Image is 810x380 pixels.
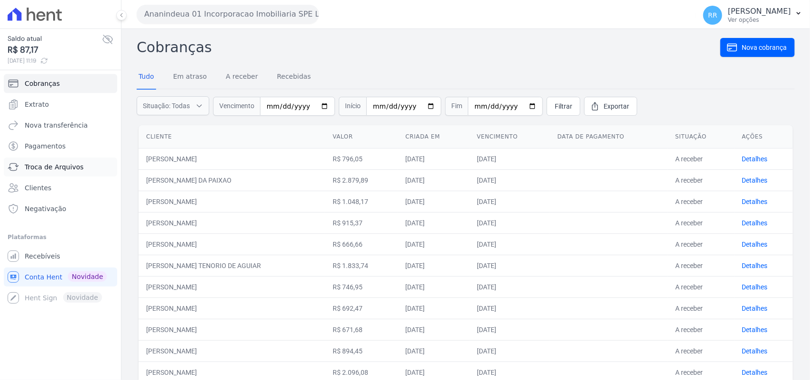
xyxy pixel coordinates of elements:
td: [DATE] [469,169,550,191]
span: Nova cobrança [742,43,787,52]
th: Data de pagamento [550,125,668,148]
td: [DATE] [469,276,550,297]
td: R$ 2.879,89 [325,169,398,191]
td: A receber [668,191,734,212]
span: Recebíveis [25,251,60,261]
td: R$ 666,66 [325,233,398,255]
td: [DATE] [398,255,469,276]
th: Ações [735,125,793,148]
th: Cliente [139,125,325,148]
td: [DATE] [398,340,469,361]
span: RR [708,12,717,19]
td: [PERSON_NAME] [139,340,325,361]
span: Nova transferência [25,120,88,130]
th: Valor [325,125,398,148]
a: Cobranças [4,74,117,93]
span: Fim [445,97,468,116]
td: A receber [668,169,734,191]
td: R$ 746,95 [325,276,398,297]
span: Situação: Todas [143,101,190,111]
a: Pagamentos [4,137,117,156]
a: Negativação [4,199,117,218]
td: R$ 692,47 [325,297,398,319]
td: [DATE] [398,276,469,297]
td: R$ 671,68 [325,319,398,340]
div: Plataformas [8,232,113,243]
a: Detalhes [742,283,768,291]
td: [DATE] [469,191,550,212]
a: Detalhes [742,305,768,312]
a: Detalhes [742,219,768,227]
a: Detalhes [742,241,768,248]
a: Conta Hent Novidade [4,268,117,287]
a: Detalhes [742,155,768,163]
td: [DATE] [398,297,469,319]
span: Vencimento [213,97,260,116]
td: [DATE] [469,297,550,319]
td: A receber [668,340,734,361]
td: R$ 1.833,74 [325,255,398,276]
td: [PERSON_NAME] [139,191,325,212]
td: A receber [668,297,734,319]
span: Exportar [604,102,629,111]
span: Filtrar [555,102,572,111]
td: [DATE] [398,233,469,255]
td: [DATE] [469,340,550,361]
a: Clientes [4,178,117,197]
a: Detalhes [742,369,768,376]
a: Recebidas [275,65,313,90]
a: Detalhes [742,176,768,184]
td: R$ 1.048,17 [325,191,398,212]
td: A receber [668,255,734,276]
span: Conta Hent [25,272,62,282]
td: [PERSON_NAME] [139,212,325,233]
td: [PERSON_NAME] [139,319,325,340]
a: Nova transferência [4,116,117,135]
a: Detalhes [742,347,768,355]
p: Ver opções [728,16,791,24]
a: Extrato [4,95,117,114]
a: A receber [224,65,260,90]
span: Pagamentos [25,141,65,151]
button: RR [PERSON_NAME] Ver opções [696,2,810,28]
span: R$ 87,17 [8,44,102,56]
span: Extrato [25,100,49,109]
button: Situação: Todas [137,96,209,115]
span: Troca de Arquivos [25,162,84,172]
a: Nova cobrança [720,38,795,57]
td: [PERSON_NAME] TENORIO DE AGUIAR [139,255,325,276]
td: [DATE] [398,191,469,212]
a: Detalhes [742,262,768,269]
td: A receber [668,233,734,255]
td: [DATE] [469,319,550,340]
td: [PERSON_NAME] [139,297,325,319]
td: A receber [668,319,734,340]
td: [DATE] [398,212,469,233]
td: [PERSON_NAME] DA PAIXAO [139,169,325,191]
span: Novidade [68,271,107,282]
a: Detalhes [742,198,768,205]
span: Clientes [25,183,51,193]
span: Cobranças [25,79,60,88]
td: R$ 915,37 [325,212,398,233]
td: A receber [668,148,734,169]
td: [PERSON_NAME] [139,148,325,169]
a: Detalhes [742,326,768,334]
td: [DATE] [469,212,550,233]
th: Criada em [398,125,469,148]
th: Situação [668,125,734,148]
td: [DATE] [469,233,550,255]
a: Recebíveis [4,247,117,266]
a: Filtrar [547,97,580,116]
nav: Sidebar [8,74,113,307]
td: [DATE] [469,148,550,169]
a: Tudo [137,65,156,90]
td: [DATE] [398,169,469,191]
td: [PERSON_NAME] [139,276,325,297]
a: Troca de Arquivos [4,158,117,176]
td: [PERSON_NAME] [139,233,325,255]
button: Ananindeua 01 Incorporacao Imobiliaria SPE LTDA [137,5,319,24]
td: [DATE] [398,148,469,169]
a: Exportar [584,97,637,116]
td: A receber [668,276,734,297]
